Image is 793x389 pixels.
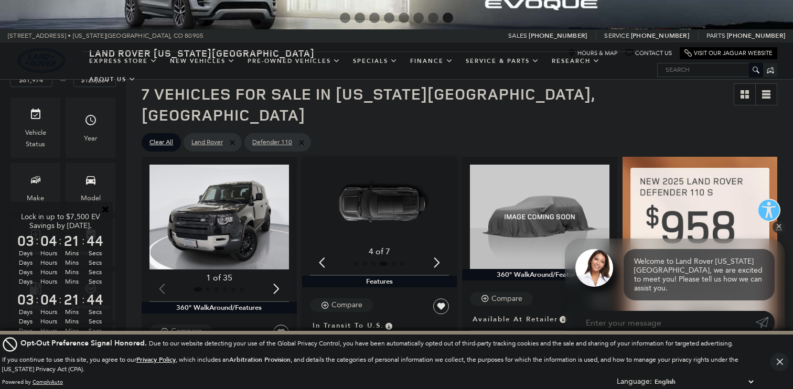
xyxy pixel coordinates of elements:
span: Vehicle is in stock and ready for immediate delivery. Due to demand, availability is subject to c... [558,314,567,325]
span: 04 [39,233,59,248]
span: : [59,291,62,307]
div: Next slide [270,277,284,300]
div: Compare [171,327,202,336]
div: VehicleVehicle Status [10,98,60,158]
span: Secs [85,317,105,326]
img: 2025 LAND ROVER Defender 110 S 1 [149,165,289,269]
span: Vehicle has shipped from factory of origin. Estimated time of delivery to Retailer is on average ... [384,320,393,331]
span: Vehicle [29,105,42,127]
span: 44 [85,233,105,248]
span: CO [174,29,183,42]
span: [US_STATE][GEOGRAPHIC_DATA], [73,29,172,42]
div: Year [84,133,98,144]
a: Grid View [734,84,755,105]
div: Previous slide [315,251,329,274]
a: Pre-Owned Vehicles [241,52,347,70]
nav: Main Navigation [83,52,657,89]
span: Secs [85,267,105,277]
span: 21 [62,292,82,307]
img: 2025 LAND ROVER Defender 110 400PS S 4 [310,165,449,243]
span: Secs [85,277,105,286]
a: Visit Our Jaguar Website [684,49,773,57]
span: Mins [62,326,82,336]
div: ModelModel [66,163,115,212]
a: EXPRESS STORE [83,52,164,70]
button: Compare Vehicle [470,292,533,306]
div: Model [81,192,101,204]
span: Lock in up to $7,500 EV Savings by [DATE]. [21,212,100,230]
strong: Arbitration Provision [229,355,291,364]
a: ComplyAuto [33,379,63,385]
input: Search [658,63,763,76]
button: Save Vehicle [273,325,289,344]
span: Land Rover [US_STATE][GEOGRAPHIC_DATA] [89,47,315,59]
a: Submit [756,311,775,334]
p: If you continue to use this site, you agree to our , which includes an , and details the categori... [2,356,738,373]
a: Service & Parts [459,52,545,70]
button: Close Button [770,353,789,371]
span: : [82,233,85,248]
a: Contact Us [626,49,672,57]
div: Due to our website detecting your use of the Global Privacy Control, you have been automatically ... [20,338,733,349]
div: 4 / 6 [310,165,449,243]
span: Make [29,171,42,192]
span: Mins [62,258,82,267]
span: Parts [706,32,725,39]
span: Hours [39,258,59,267]
span: In Transit to U.S. [313,320,384,331]
span: Hours [39,267,59,277]
button: Compare Vehicle [310,298,373,312]
span: Hours [39,317,59,326]
span: 80905 [185,29,203,42]
button: Explore your accessibility options [757,199,780,222]
img: Agent profile photo [575,249,613,287]
span: : [36,233,39,248]
div: Welcome to Land Rover [US_STATE][GEOGRAPHIC_DATA], we are excited to meet you! Please tell us how... [624,249,775,300]
a: land-rover [18,48,65,73]
span: Mins [62,277,82,286]
input: Enter your message [575,311,756,334]
a: Close [101,204,110,214]
a: [PHONE_NUMBER] [631,31,689,40]
span: : [59,233,62,248]
span: 44 [85,292,105,307]
div: Make [27,192,44,204]
div: 360° WalkAround/Features [142,302,297,314]
div: 4 of 7 [310,246,449,257]
span: Opt-Out Preference Signal Honored . [20,338,149,348]
a: Specials [347,52,404,70]
div: Powered by [2,379,63,385]
span: Land Rover [191,136,223,149]
div: Features [302,276,457,287]
a: Land Rover [US_STATE][GEOGRAPHIC_DATA] [83,47,321,59]
a: Hours & Map [568,49,618,57]
div: Vehicle Status [18,127,52,150]
div: YearYear [66,98,115,158]
span: 03 [16,233,36,248]
a: Finance [404,52,459,70]
img: Land Rover [18,48,65,73]
span: 7 Vehicles for Sale in [US_STATE][GEOGRAPHIC_DATA], [GEOGRAPHIC_DATA] [142,83,595,125]
a: New Vehicles [164,52,241,70]
span: Service [604,32,629,39]
span: : [82,291,85,307]
div: Language: [617,378,652,385]
div: Compare [491,294,522,304]
span: Mins [62,248,82,258]
a: [PHONE_NUMBER] [727,31,785,40]
span: Year [84,111,97,133]
span: Days [16,248,36,258]
span: 04 [39,292,59,307]
span: Hours [39,277,59,286]
u: Privacy Policy [136,355,176,364]
span: Available at Retailer [473,314,558,325]
aside: Accessibility Help Desk [757,199,780,224]
span: Days [16,277,36,286]
a: About Us [83,70,142,89]
span: Secs [85,248,105,258]
div: 1 / 2 [149,165,289,269]
a: [STREET_ADDRESS] • [US_STATE][GEOGRAPHIC_DATA], CO 80905 [8,32,203,39]
span: Defender 110 [252,136,292,149]
img: 2025 LAND ROVER Defender 110 S [470,165,609,269]
a: Research [545,52,606,70]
